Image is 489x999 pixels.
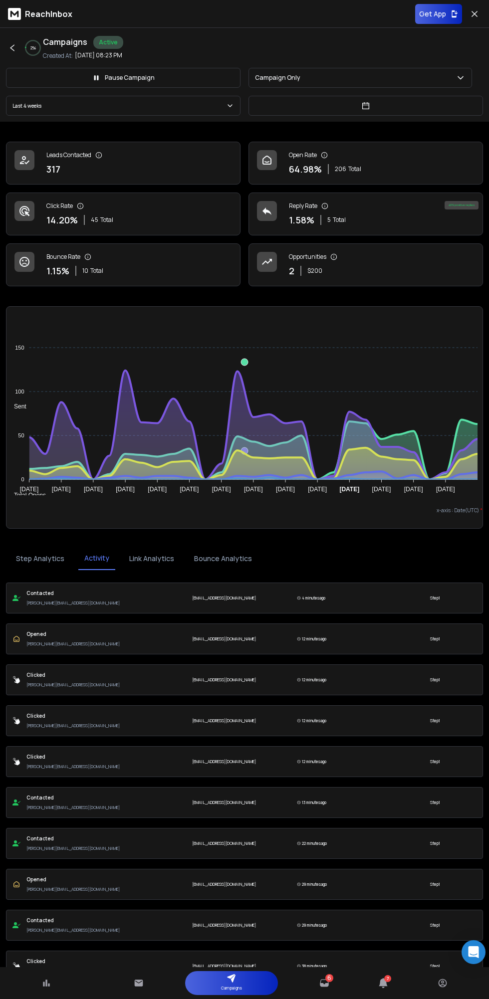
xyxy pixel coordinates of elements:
p: [PERSON_NAME][EMAIL_ADDRESS][DOMAIN_NAME] [26,926,120,934]
span: 10 [82,267,88,275]
div: Open Intercom Messenger [462,940,486,964]
p: [EMAIL_ADDRESS][DOMAIN_NAME] [192,595,256,601]
h1: Opened [26,630,120,638]
tspan: [DATE] [436,486,455,493]
button: Get App [415,4,462,24]
p: Step 1 [430,595,440,601]
tspan: [DATE] [404,486,423,493]
p: Campaign Only [255,74,304,82]
tspan: [DATE] [244,486,263,493]
p: Step 1 [430,963,440,969]
p: Pause Campaign [105,74,155,82]
tspan: 150 [15,345,24,351]
div: Active [93,36,123,49]
tspan: 0 [21,476,24,482]
button: Pause Campaign [6,68,241,88]
span: 6 [327,974,331,982]
button: Bounce Analytics [188,548,258,570]
p: [EMAIL_ADDRESS][DOMAIN_NAME] [192,718,256,724]
p: 12 minutes ago [302,718,326,724]
p: Step 1 [430,881,440,887]
span: Sent [6,403,26,410]
a: Reply Rate1.58%5Total40% positive replies [248,193,483,235]
h1: Contacted [26,834,120,842]
span: Total [348,165,361,173]
h1: Clicked [26,753,120,761]
p: 12 minutes ago [302,759,326,765]
p: ReachInbox [25,8,72,20]
p: 29 minutes ago [302,922,327,928]
p: 12 minutes ago [302,677,326,683]
p: 4 minutes ago [302,595,325,601]
a: Leads Contacted317 [6,142,241,185]
p: Open Rate [289,151,317,159]
p: 12 minutes ago [302,636,326,642]
p: 2 % [30,45,36,51]
p: 29 minutes ago [302,881,327,887]
button: Activity [78,547,115,570]
button: Step Analytics [10,548,70,570]
span: 7 [384,975,391,982]
p: Step 1 [430,677,440,683]
p: [PERSON_NAME][EMAIL_ADDRESS][DOMAIN_NAME] [26,803,120,811]
p: [EMAIL_ADDRESS][DOMAIN_NAME] [192,881,256,887]
span: Total Opens [6,492,46,499]
p: [EMAIL_ADDRESS][DOMAIN_NAME] [192,759,256,765]
h1: Contacted [26,794,120,801]
p: Step 1 [430,799,440,805]
p: 1.15 % [46,264,69,278]
p: [PERSON_NAME][EMAIL_ADDRESS][DOMAIN_NAME] [26,763,120,771]
p: $ 200 [307,267,322,275]
p: 317 [46,162,60,176]
tspan: [DATE] [148,486,167,493]
h1: Clicked [26,957,120,965]
a: 6 [319,978,329,988]
p: [PERSON_NAME][EMAIL_ADDRESS][DOMAIN_NAME] [26,844,120,852]
h1: Opened [26,875,120,883]
tspan: [DATE] [20,486,39,493]
p: [EMAIL_ADDRESS][DOMAIN_NAME] [192,636,256,642]
p: Step 1 [430,718,440,724]
p: 1.58 % [289,213,314,227]
p: [EMAIL_ADDRESS][DOMAIN_NAME] [192,799,256,805]
p: 13 minutes ago [302,799,326,805]
a: Open Rate64.98%206Total [248,142,483,185]
tspan: [DATE] [212,486,231,493]
p: 22 minutes ago [302,840,327,846]
tspan: 50 [18,432,24,438]
tspan: [DATE] [180,486,199,493]
p: [DATE] 08:23 PM [75,51,122,59]
a: Opportunities2$200 [248,243,483,286]
h1: Clicked [26,671,120,679]
p: Last 4 weeks [12,101,45,111]
p: Step 1 [430,840,440,846]
p: Bounce Rate [46,253,80,261]
h1: Clicked [26,712,120,720]
p: Step 1 [430,636,440,642]
tspan: [DATE] [276,486,295,493]
h1: Contacted [26,589,120,597]
p: Reply Rate [289,202,317,210]
h1: Contacted [26,916,120,924]
span: Total [100,216,113,224]
span: Total [90,267,103,275]
a: Click Rate14.20%45Total [6,193,241,235]
p: Step 1 [430,922,440,928]
tspan: [DATE] [372,486,391,493]
p: [PERSON_NAME][EMAIL_ADDRESS][DOMAIN_NAME] [26,640,120,648]
p: 64.98 % [289,162,322,176]
span: 206 [335,165,346,173]
p: [EMAIL_ADDRESS][DOMAIN_NAME] [192,840,256,846]
tspan: [DATE] [339,486,359,493]
p: Leads Contacted [46,151,91,159]
p: Created At: [43,52,73,60]
span: 5 [327,216,331,224]
span: 45 [91,216,98,224]
div: 40 % positive replies [445,201,479,209]
p: Opportunities [289,253,326,261]
p: [PERSON_NAME][EMAIL_ADDRESS][DOMAIN_NAME] [26,681,120,689]
a: Bounce Rate1.15%10Total [6,243,241,286]
p: [PERSON_NAME][EMAIL_ADDRESS][DOMAIN_NAME] [26,599,120,607]
p: [EMAIL_ADDRESS][DOMAIN_NAME] [192,677,256,683]
tspan: [DATE] [52,486,71,493]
